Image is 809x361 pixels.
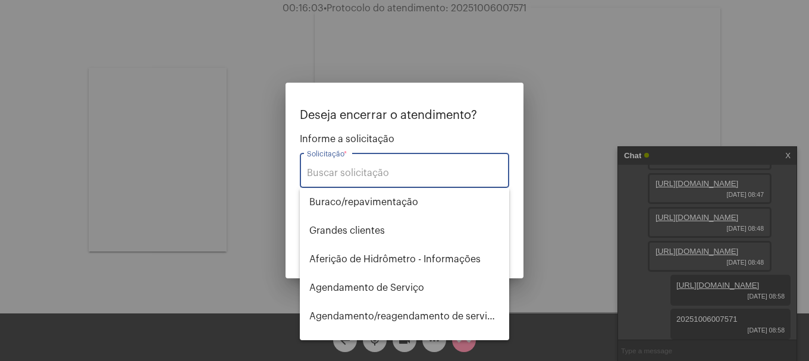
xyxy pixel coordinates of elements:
span: Informe a solicitação [300,134,509,145]
span: Agendamento/reagendamento de serviços - informações [309,302,500,331]
span: ⁠Buraco/repavimentação [309,188,500,216]
p: Deseja encerrar o atendimento? [300,109,509,122]
span: Aferição de Hidrômetro - Informações [309,245,500,274]
input: Buscar solicitação [307,168,502,178]
span: Alterar nome do usuário na fatura [309,331,500,359]
span: ⁠Grandes clientes [309,216,500,245]
span: Agendamento de Serviço [309,274,500,302]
